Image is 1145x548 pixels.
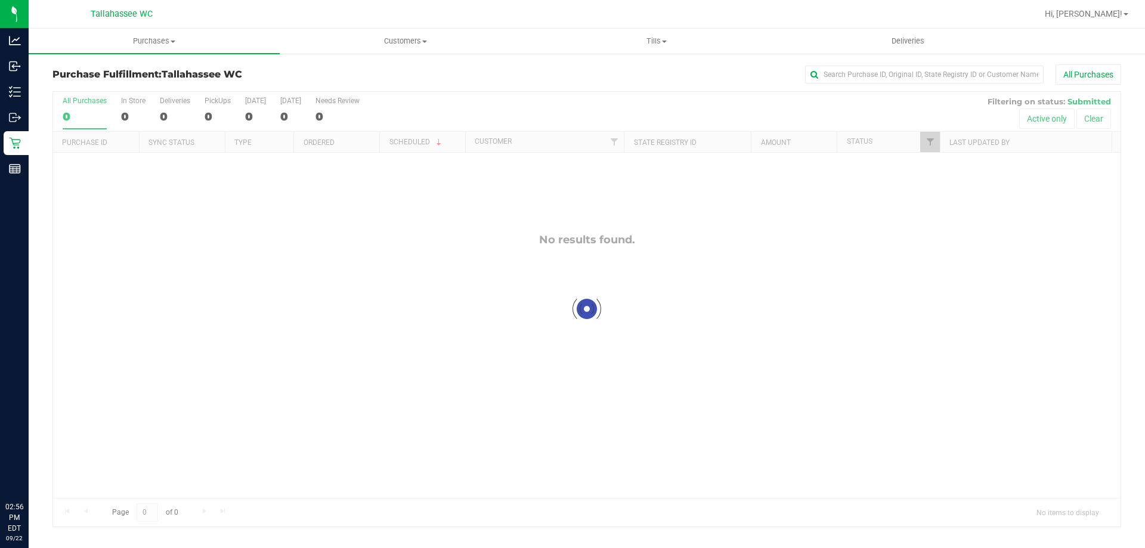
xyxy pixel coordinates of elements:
[5,501,23,534] p: 02:56 PM EDT
[5,534,23,543] p: 09/22
[9,86,21,98] inline-svg: Inventory
[29,36,280,47] span: Purchases
[9,137,21,149] inline-svg: Retail
[9,35,21,47] inline-svg: Analytics
[531,29,782,54] a: Tills
[1045,9,1122,18] span: Hi, [PERSON_NAME]!
[12,453,48,488] iframe: Resource center
[9,60,21,72] inline-svg: Inbound
[280,36,530,47] span: Customers
[280,29,531,54] a: Customers
[91,9,153,19] span: Tallahassee WC
[9,163,21,175] inline-svg: Reports
[162,69,242,80] span: Tallahassee WC
[782,29,1033,54] a: Deliveries
[1056,64,1121,85] button: All Purchases
[9,112,21,123] inline-svg: Outbound
[805,66,1044,83] input: Search Purchase ID, Original ID, State Registry ID or Customer Name...
[531,36,781,47] span: Tills
[29,29,280,54] a: Purchases
[52,69,409,80] h3: Purchase Fulfillment:
[875,36,940,47] span: Deliveries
